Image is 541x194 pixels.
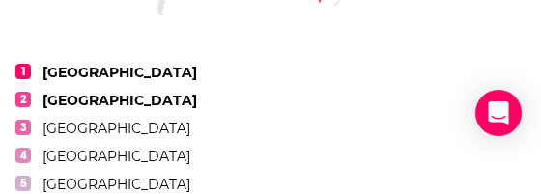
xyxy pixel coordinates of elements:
[43,64,197,81] span: [GEOGRAPHIC_DATA]
[43,148,190,165] span: [GEOGRAPHIC_DATA]
[15,92,31,107] span: 2
[43,176,190,193] span: [GEOGRAPHIC_DATA]
[15,176,31,191] span: 5
[15,120,31,135] span: 3
[15,148,31,163] span: 4
[475,90,522,136] div: Open Intercom Messenger
[43,92,197,109] span: [GEOGRAPHIC_DATA]
[43,120,190,137] span: [GEOGRAPHIC_DATA]
[15,64,31,79] span: 1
